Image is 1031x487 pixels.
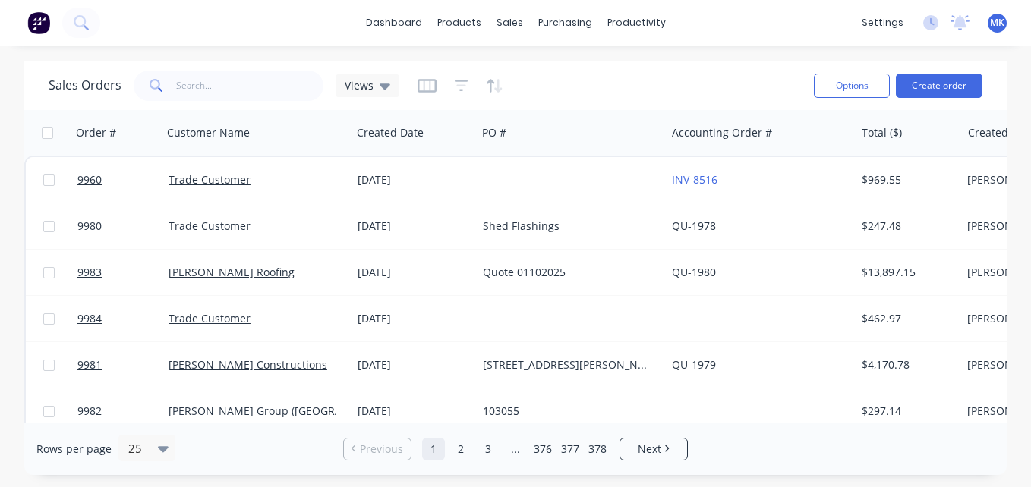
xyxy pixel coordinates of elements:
a: 9981 [77,342,169,388]
span: 9980 [77,218,102,234]
div: Accounting Order # [672,125,772,140]
div: $462.97 [862,311,951,326]
div: sales [489,11,531,34]
a: Trade Customer [169,311,251,325]
a: Page 377 [559,438,582,460]
div: Quote 01102025 [483,265,651,280]
ul: Pagination [337,438,694,460]
div: $247.48 [862,218,951,234]
span: 9960 [77,172,102,187]
a: Jump forward [504,438,527,460]
span: 9982 [77,404,102,419]
div: $297.14 [862,404,951,419]
a: 9984 [77,296,169,341]
div: settings [854,11,911,34]
div: [DATE] [358,218,471,234]
input: Search... [176,71,324,101]
a: [PERSON_NAME] Constructions [169,357,327,372]
div: $13,897.15 [862,265,951,280]
div: Order # [76,125,116,140]
a: QU-1978 [672,218,716,233]
a: QU-1979 [672,357,716,372]
img: Factory [27,11,50,34]
div: purchasing [531,11,600,34]
div: [DATE] [358,311,471,326]
a: [PERSON_NAME] Roofing [169,265,295,279]
button: Options [814,74,890,98]
span: 9981 [77,357,102,372]
div: [DATE] [358,265,471,280]
span: Views [345,77,374,93]
div: PO # [482,125,506,140]
a: INV-8516 [672,172,717,187]
a: Trade Customer [169,218,251,233]
a: Previous page [344,441,411,457]
a: [PERSON_NAME] Group ([GEOGRAPHIC_DATA]) Pty Ltd [169,404,440,418]
a: 9982 [77,388,169,434]
a: 9980 [77,203,169,249]
a: Next page [620,441,687,457]
div: Created By [968,125,1023,140]
a: dashboard [358,11,430,34]
a: 9960 [77,157,169,203]
span: Next [638,441,661,457]
a: Page 378 [586,438,609,460]
a: 9983 [77,250,169,295]
span: 9983 [77,265,102,280]
div: products [430,11,489,34]
div: Created Date [357,125,424,140]
a: Page 2 [449,438,472,460]
a: Trade Customer [169,172,251,187]
div: Customer Name [167,125,250,140]
div: [STREET_ADDRESS][PERSON_NAME] [483,357,651,372]
a: Page 1 is your current page [422,438,445,460]
div: [DATE] [358,404,471,419]
span: Previous [360,441,403,457]
h1: Sales Orders [49,78,121,93]
div: Total ($) [862,125,902,140]
div: $969.55 [862,172,951,187]
a: Page 3 [477,438,500,460]
span: Rows per page [36,441,112,457]
div: $4,170.78 [862,357,951,372]
a: QU-1980 [672,265,716,279]
span: MK [990,16,1004,30]
div: productivity [600,11,673,34]
button: Create order [896,74,982,98]
a: Page 376 [531,438,554,460]
div: 103055 [483,404,651,419]
span: 9984 [77,311,102,326]
div: [DATE] [358,172,471,187]
div: [DATE] [358,357,471,372]
div: Shed Flashings [483,218,651,234]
